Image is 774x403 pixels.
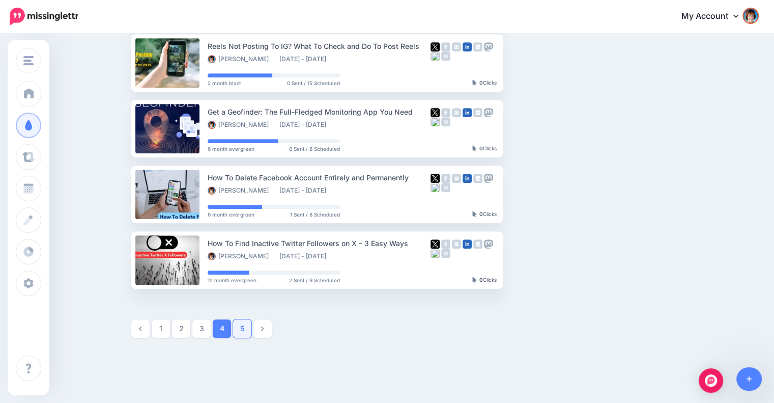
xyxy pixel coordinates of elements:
img: bluesky-grey-square.png [431,51,440,61]
img: linkedin-square.png [463,42,472,51]
div: Clicks [472,211,497,218]
img: medium-grey-square.png [441,51,450,61]
img: instagram-grey-square.png [452,108,461,117]
img: google_business-grey-square.png [473,239,482,249]
a: 3 [192,319,211,338]
img: facebook-grey-square.png [441,174,450,183]
span: 1 Sent / 8 Scheduled [290,212,340,217]
img: pointer-grey-darker.png [472,145,477,151]
img: medium-grey-square.png [441,183,450,192]
span: 0 Sent / 8 Scheduled [289,146,340,151]
b: 0 [479,277,483,283]
li: [PERSON_NAME] [208,186,274,195]
b: 0 [479,145,483,151]
img: facebook-grey-square.png [441,108,450,117]
img: instagram-grey-square.png [452,42,461,51]
span: 2 month blast [208,80,241,86]
img: Missinglettr [10,8,78,25]
span: 6 month evergreen [208,212,254,217]
img: bluesky-grey-square.png [431,117,440,126]
img: twitter-square.png [431,239,440,249]
img: pointer-grey-darker.png [472,79,477,86]
img: twitter-square.png [431,42,440,51]
div: Get a Geofinder: The Full-Fledged Monitoring App You Need [208,106,431,118]
img: linkedin-square.png [463,174,472,183]
img: linkedin-square.png [463,108,472,117]
img: menu.png [23,56,34,65]
img: pointer-grey-darker.png [472,211,477,217]
img: bluesky-grey-square.png [431,249,440,258]
li: [PERSON_NAME] [208,121,274,129]
img: linkedin-square.png [463,239,472,249]
img: google_business-grey-square.png [473,108,482,117]
img: mastodon-grey-square.png [484,239,493,249]
img: google_business-grey-square.png [473,174,482,183]
img: twitter-square.png [431,174,440,183]
a: 2 [172,319,190,338]
span: 12 month evergreen [208,278,256,283]
img: mastodon-grey-square.png [484,174,493,183]
b: 0 [479,79,483,86]
a: My Account [671,4,759,29]
b: 0 [479,211,483,217]
img: instagram-grey-square.png [452,174,461,183]
li: [DATE] - [DATE] [279,186,331,195]
div: How To Delete Facebook Account Entirely and Permanently [208,172,431,183]
img: twitter-square.png [431,108,440,117]
img: google_business-grey-square.png [473,42,482,51]
li: [PERSON_NAME] [208,55,274,63]
div: How To Find Inactive Twitter Followers on X – 3 Easy Ways [208,237,431,249]
img: mastodon-grey-square.png [484,108,493,117]
img: pointer-grey-darker.png [472,277,477,283]
img: facebook-grey-square.png [441,239,450,249]
div: Open Intercom Messenger [699,368,723,393]
div: Reels Not Posting To IG? What To Check and Do To Post Reels [208,40,431,52]
li: [DATE] - [DATE] [279,55,331,63]
img: medium-grey-square.png [441,249,450,258]
li: [DATE] - [DATE] [279,252,331,260]
a: 5 [233,319,251,338]
span: 2 Sent / 9 Scheduled [289,278,340,283]
li: [DATE] - [DATE] [279,121,331,129]
img: medium-grey-square.png [441,117,450,126]
span: 0 Sent / 15 Scheduled [287,80,340,86]
img: mastodon-grey-square.png [484,42,493,51]
div: Clicks [472,80,497,86]
li: [PERSON_NAME] [208,252,274,260]
img: instagram-grey-square.png [452,239,461,249]
img: bluesky-grey-square.png [431,183,440,192]
a: 1 [152,319,170,338]
div: Clicks [472,146,497,152]
span: 6 month evergreen [208,146,254,151]
div: Clicks [472,277,497,283]
img: facebook-grey-square.png [441,42,450,51]
strong: 4 [220,325,224,332]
